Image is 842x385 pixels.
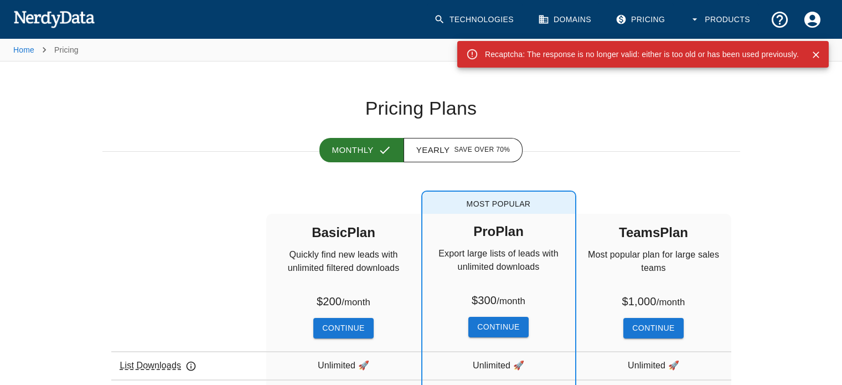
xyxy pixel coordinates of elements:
[473,214,524,247] h5: Pro Plan
[787,306,829,348] iframe: Drift Widget Chat Controller
[622,292,685,309] h6: $ 1,000
[576,248,731,292] p: Most popular plan for large sales teams
[313,318,373,338] button: Continue
[454,145,510,156] span: Save over 70%
[342,297,370,307] small: / month
[102,97,740,120] h1: Pricing Plans
[319,138,404,162] button: Monthly
[427,3,523,36] a: Technologies
[422,247,575,291] p: Export large lists of leads with unlimited downloads
[808,47,824,63] button: Close
[472,291,525,308] h6: $ 300
[54,44,79,55] p: Pricing
[266,248,421,292] p: Quickly find new leads with unlimited filtered downloads
[120,359,197,372] p: List Downloads
[796,3,829,36] button: Account Settings
[531,3,600,36] a: Domains
[619,215,688,248] h5: Teams Plan
[312,215,375,248] h5: Basic Plan
[468,317,528,337] button: Continue
[422,192,575,214] span: Most Popular
[763,3,796,36] button: Support and Documentation
[13,8,95,30] img: NerdyData.com
[404,138,523,162] button: Yearly Save over 70%
[657,297,685,307] small: / month
[497,296,525,306] small: / month
[609,3,674,36] a: Pricing
[683,3,759,36] button: Products
[266,351,421,379] div: Unlimited 🚀
[623,318,683,338] button: Continue
[13,39,79,61] nav: breadcrumb
[13,45,34,54] a: Home
[485,44,799,64] div: Recaptcha: The response is no longer valid: either is too old or has been used previously.
[422,351,575,379] div: Unlimited 🚀
[317,292,370,309] h6: $ 200
[576,351,731,379] div: Unlimited 🚀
